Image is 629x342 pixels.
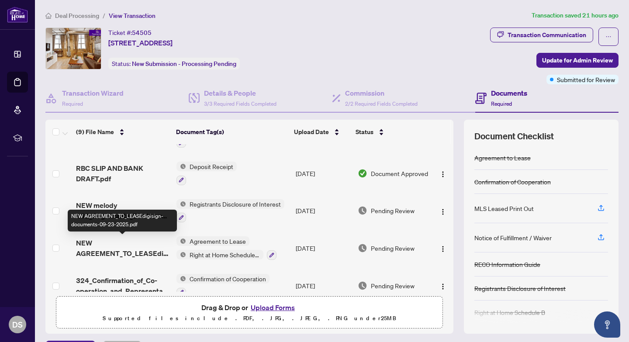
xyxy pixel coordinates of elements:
[76,163,169,184] span: RBC SLIP AND BANK DRAFT.pdf
[292,155,354,192] td: [DATE]
[439,245,446,252] img: Logo
[176,162,237,185] button: Status IconDeposit Receipt
[132,29,152,37] span: 54505
[176,162,186,171] img: Status Icon
[176,274,186,283] img: Status Icon
[12,318,23,331] span: DS
[292,229,354,267] td: [DATE]
[62,100,83,107] span: Required
[290,120,352,144] th: Upload Date
[557,75,615,84] span: Submitted for Review
[605,34,612,40] span: ellipsis
[371,243,415,253] span: Pending Review
[594,311,620,338] button: Open asap
[508,28,586,42] div: Transaction Communication
[474,177,551,187] div: Confirmation of Cooperation
[474,153,531,162] div: Agreement to Lease
[345,88,418,98] h4: Commission
[491,100,512,107] span: Required
[76,127,114,137] span: (9) File Name
[62,313,437,324] p: Supported files include .PDF, .JPG, .JPEG, .PNG under 25 MB
[474,307,545,317] div: Right at Home Schedule B
[436,279,450,293] button: Logo
[345,100,418,107] span: 2/2 Required Fields Completed
[45,13,52,19] span: home
[176,199,186,209] img: Status Icon
[76,275,169,296] span: 324_Confirmation_of_Co-operation_and_Representation_-_Tenant_Landlord_-_PropTx-[PERSON_NAME].pdf
[108,38,173,48] span: [STREET_ADDRESS]
[186,236,249,246] span: Agreement to Lease
[439,171,446,178] img: Logo
[474,204,534,213] div: MLS Leased Print Out
[55,12,99,20] span: Deal Processing
[176,236,186,246] img: Status Icon
[108,58,240,69] div: Status:
[176,236,276,260] button: Status IconAgreement to LeaseStatus IconRight at Home Schedule B
[292,267,354,304] td: [DATE]
[186,250,263,259] span: Right at Home Schedule B
[62,88,124,98] h4: Transaction Wizard
[474,283,566,293] div: Registrants Disclosure of Interest
[201,302,297,313] span: Drag & Drop or
[176,199,284,223] button: Status IconRegistrants Disclosure of Interest
[439,283,446,290] img: Logo
[68,210,177,231] div: NEW AGREEMENT_TO_LEASEdigisign-documents-09-23-2025.pdf
[542,53,613,67] span: Update for Admin Review
[474,259,540,269] div: RECO Information Guide
[532,10,619,21] article: Transaction saved 21 hours ago
[436,166,450,180] button: Logo
[371,206,415,215] span: Pending Review
[491,88,527,98] h4: Documents
[176,274,270,297] button: Status IconConfirmation of Cooperation
[204,88,276,98] h4: Details & People
[371,169,428,178] span: Document Approved
[474,233,552,242] div: Notice of Fulfillment / Waiver
[294,127,329,137] span: Upload Date
[358,281,367,290] img: Document Status
[76,238,169,259] span: NEW AGREEMENT_TO_LEASEdigisign-documents-09-23-2025.pdf
[358,243,367,253] img: Document Status
[56,297,442,329] span: Drag & Drop orUpload FormsSupported files include .PDF, .JPG, .JPEG, .PNG under25MB
[358,169,367,178] img: Document Status
[103,10,105,21] li: /
[109,12,156,20] span: View Transaction
[7,7,28,23] img: logo
[474,130,554,142] span: Document Checklist
[108,28,152,38] div: Ticket #:
[173,120,290,144] th: Document Tag(s)
[436,241,450,255] button: Logo
[73,120,172,144] th: (9) File Name
[132,60,236,68] span: New Submission - Processing Pending
[490,28,593,42] button: Transaction Communication
[356,127,373,137] span: Status
[358,206,367,215] img: Document Status
[436,204,450,218] button: Logo
[204,100,276,107] span: 3/3 Required Fields Completed
[186,199,284,209] span: Registrants Disclosure of Interest
[439,208,446,215] img: Logo
[248,302,297,313] button: Upload Forms
[46,28,101,69] img: IMG-C12411053_1.jpg
[186,162,237,171] span: Deposit Receipt
[371,281,415,290] span: Pending Review
[186,274,270,283] span: Confirmation of Cooperation
[176,250,186,259] img: Status Icon
[536,53,619,68] button: Update for Admin Review
[76,200,169,221] span: NEW melody 161_Registrants_Disclosure_of_Interest_-_Disposition_of_Property_-_PropTx-[PERSON_NAME...
[352,120,429,144] th: Status
[292,192,354,230] td: [DATE]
